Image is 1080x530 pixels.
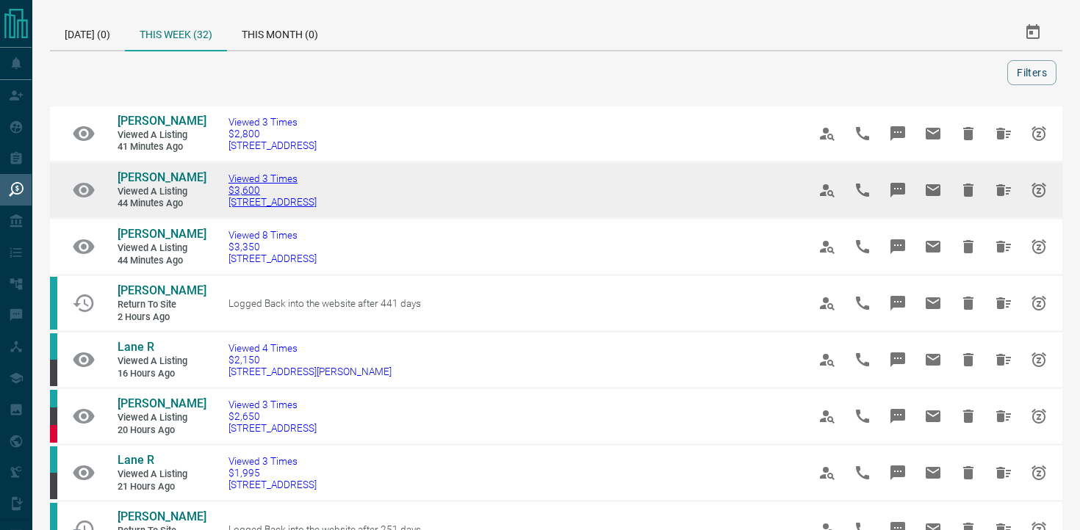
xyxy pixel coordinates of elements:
span: 16 hours ago [118,368,206,380]
span: Call [845,173,880,208]
span: Email [915,455,951,490]
span: $2,800 [228,128,317,139]
span: Email [915,399,951,434]
span: Hide All from Aaron Heard [986,399,1021,434]
span: View Profile [810,116,845,151]
span: Hide [951,173,986,208]
span: $1,995 [228,467,317,479]
span: Viewed 3 Times [228,399,317,410]
span: Logged Back into the website after 441 days [228,297,421,309]
span: Hide [951,399,986,434]
span: Return to Site [118,299,206,311]
span: Viewed a Listing [118,355,206,368]
span: 44 minutes ago [118,197,206,210]
span: $2,150 [228,354,392,366]
div: property.ca [50,425,57,443]
span: Hide [951,342,986,377]
span: Message [880,229,915,264]
a: [PERSON_NAME] [118,170,206,186]
span: Viewed 3 Times [228,116,317,128]
span: Hide [951,229,986,264]
span: Snooze [1021,173,1056,208]
div: condos.ca [50,333,57,360]
span: Hide All from Lane R [986,455,1021,490]
span: Viewed a Listing [118,129,206,142]
span: Message [880,173,915,208]
a: Viewed 3 Times$2,650[STREET_ADDRESS] [228,399,317,434]
button: Filters [1007,60,1056,85]
span: Viewed 4 Times [228,342,392,354]
span: $2,650 [228,410,317,422]
span: [STREET_ADDRESS][PERSON_NAME] [228,366,392,377]
span: Snooze [1021,229,1056,264]
a: Lane R [118,340,206,355]
span: [STREET_ADDRESS] [228,479,317,490]
div: This Week (32) [125,15,227,51]
span: View Profile [810,399,845,434]
a: Viewed 3 Times$2,800[STREET_ADDRESS] [228,116,317,151]
span: View Profile [810,286,845,321]
span: Viewed a Listing [118,412,206,424]
div: condos.ca [50,446,57,473]
span: Hide All from Prabhdeep Anand [986,116,1021,151]
span: Snooze [1021,286,1056,321]
span: Message [880,286,915,321]
span: View Profile [810,342,845,377]
span: Viewed 3 Times [228,455,317,467]
span: Viewed 8 Times [228,229,317,241]
span: [PERSON_NAME] [118,170,206,184]
span: [STREET_ADDRESS] [228,253,317,264]
span: Hide All from Prabhdeep Anand [986,173,1021,208]
div: condos.ca [50,390,57,407]
span: Lane R [118,453,154,467]
span: [STREET_ADDRESS] [228,139,317,151]
span: Snooze [1021,116,1056,151]
span: Call [845,229,880,264]
a: Viewed 3 Times$1,995[STREET_ADDRESS] [228,455,317,490]
span: Viewed 3 Times [228,173,317,184]
span: View Profile [810,173,845,208]
span: [PERSON_NAME] [118,114,206,128]
span: Hide [951,455,986,490]
div: mrloft.ca [50,473,57,499]
a: [PERSON_NAME] [118,509,206,525]
span: Hide [951,286,986,321]
span: Email [915,286,951,321]
a: [PERSON_NAME] [118,227,206,242]
a: [PERSON_NAME] [118,396,206,412]
span: $3,350 [228,241,317,253]
span: Viewed a Listing [118,242,206,255]
span: Hide [951,116,986,151]
span: Hide All from Daniella Furtado [986,286,1021,321]
span: Call [845,286,880,321]
a: Viewed 4 Times$2,150[STREET_ADDRESS][PERSON_NAME] [228,342,392,377]
span: $3,600 [228,184,317,196]
span: [STREET_ADDRESS] [228,196,317,208]
span: 20 hours ago [118,424,206,437]
span: [PERSON_NAME] [118,396,206,410]
span: Message [880,399,915,434]
button: Select Date Range [1015,15,1051,50]
span: Email [915,173,951,208]
span: Snooze [1021,342,1056,377]
span: Email [915,342,951,377]
span: Snooze [1021,455,1056,490]
span: 44 minutes ago [118,255,206,267]
span: [PERSON_NAME] [118,227,206,241]
span: [PERSON_NAME] [118,509,206,523]
span: Message [880,342,915,377]
span: Hide All from Prabhdeep Anand [986,229,1021,264]
span: Call [845,455,880,490]
a: [PERSON_NAME] [118,114,206,129]
span: Message [880,455,915,490]
span: Lane R [118,340,154,354]
span: Snooze [1021,399,1056,434]
span: Viewed a Listing [118,468,206,481]
span: Viewed a Listing [118,186,206,198]
span: Call [845,342,880,377]
div: mrloft.ca [50,407,57,425]
div: condos.ca [50,277,57,330]
span: Call [845,399,880,434]
span: 21 hours ago [118,481,206,493]
a: Viewed 3 Times$3,600[STREET_ADDRESS] [228,173,317,208]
